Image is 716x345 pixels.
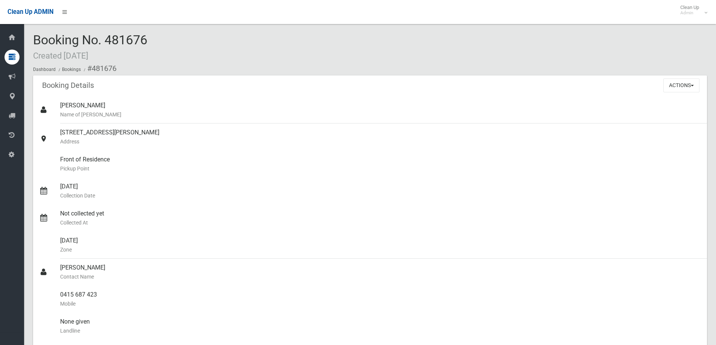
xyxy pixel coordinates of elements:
small: Address [60,137,701,146]
div: 0415 687 423 [60,286,701,313]
a: Bookings [62,67,81,72]
small: Created [DATE] [33,51,88,60]
div: None given [60,313,701,340]
small: Name of [PERSON_NAME] [60,110,701,119]
li: #481676 [82,62,117,75]
div: [PERSON_NAME] [60,259,701,286]
small: Zone [60,245,701,254]
span: Clean Up [677,5,707,16]
div: [DATE] [60,178,701,205]
header: Booking Details [33,78,103,93]
small: Pickup Point [60,164,701,173]
a: Dashboard [33,67,56,72]
span: Clean Up ADMIN [8,8,53,15]
button: Actions [663,78,699,92]
small: Admin [680,10,699,16]
div: [PERSON_NAME] [60,96,701,124]
small: Mobile [60,299,701,308]
div: [DATE] [60,232,701,259]
small: Collected At [60,218,701,227]
div: [STREET_ADDRESS][PERSON_NAME] [60,124,701,151]
span: Booking No. 481676 [33,32,147,62]
div: Front of Residence [60,151,701,178]
small: Collection Date [60,191,701,200]
small: Contact Name [60,272,701,281]
div: Not collected yet [60,205,701,232]
small: Landline [60,326,701,335]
